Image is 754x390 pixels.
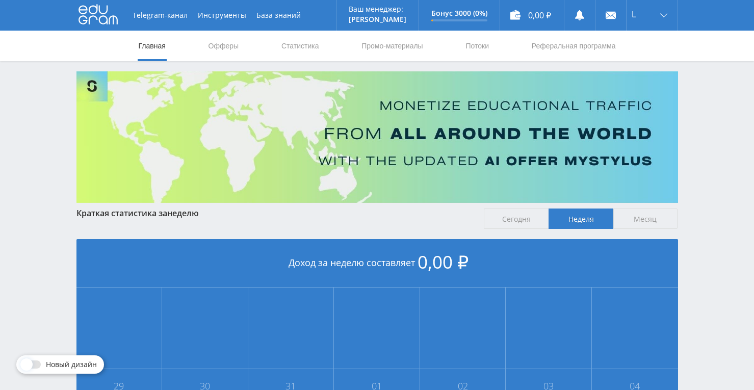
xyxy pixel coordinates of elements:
[531,31,617,61] a: Реферальная программа
[421,382,505,390] span: 02
[613,209,678,229] span: Месяц
[76,71,678,203] img: Banner
[77,382,162,390] span: 29
[167,207,199,219] span: неделю
[360,31,424,61] a: Промо-материалы
[249,382,333,390] span: 31
[349,5,406,13] p: Ваш менеджер:
[464,31,490,61] a: Потоки
[506,382,591,390] span: 03
[592,382,678,390] span: 04
[549,209,613,229] span: Неделя
[76,209,474,218] div: Краткая статистика за
[431,9,487,17] p: Бонус 3000 (0%)
[334,382,419,390] span: 01
[207,31,240,61] a: Офферы
[349,15,406,23] p: [PERSON_NAME]
[484,209,549,229] span: Сегодня
[46,360,97,369] span: Новый дизайн
[418,250,469,274] span: 0,00 ₽
[76,239,678,288] div: Доход за неделю составляет
[280,31,320,61] a: Статистика
[163,382,247,390] span: 30
[632,10,636,18] span: L
[138,31,167,61] a: Главная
